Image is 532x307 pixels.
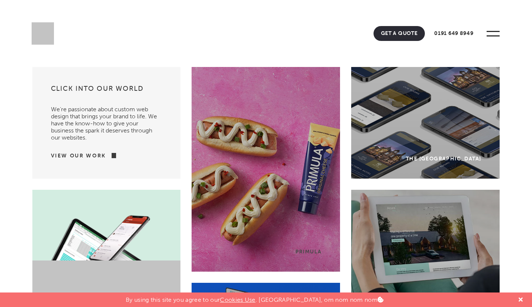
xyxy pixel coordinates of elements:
img: arrow [106,153,116,158]
img: Sleeky Web Design Newcastle [32,22,54,45]
a: 0191 649 8949 [427,26,481,41]
a: Cookies Use [220,296,256,303]
a: The [GEOGRAPHIC_DATA] [351,67,500,179]
p: By using this site you agree to our . [GEOGRAPHIC_DATA], om nom nom nom [126,292,384,303]
p: We’re passionate about custom web design that brings your brand to life. We have the know-how to ... [51,98,162,141]
a: View Our Work [51,152,106,160]
h3: Click into our world [51,84,162,98]
div: The [GEOGRAPHIC_DATA] [406,156,481,162]
a: Primula [192,67,340,272]
div: Primula [295,249,322,255]
a: Get A Quote [374,26,425,41]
